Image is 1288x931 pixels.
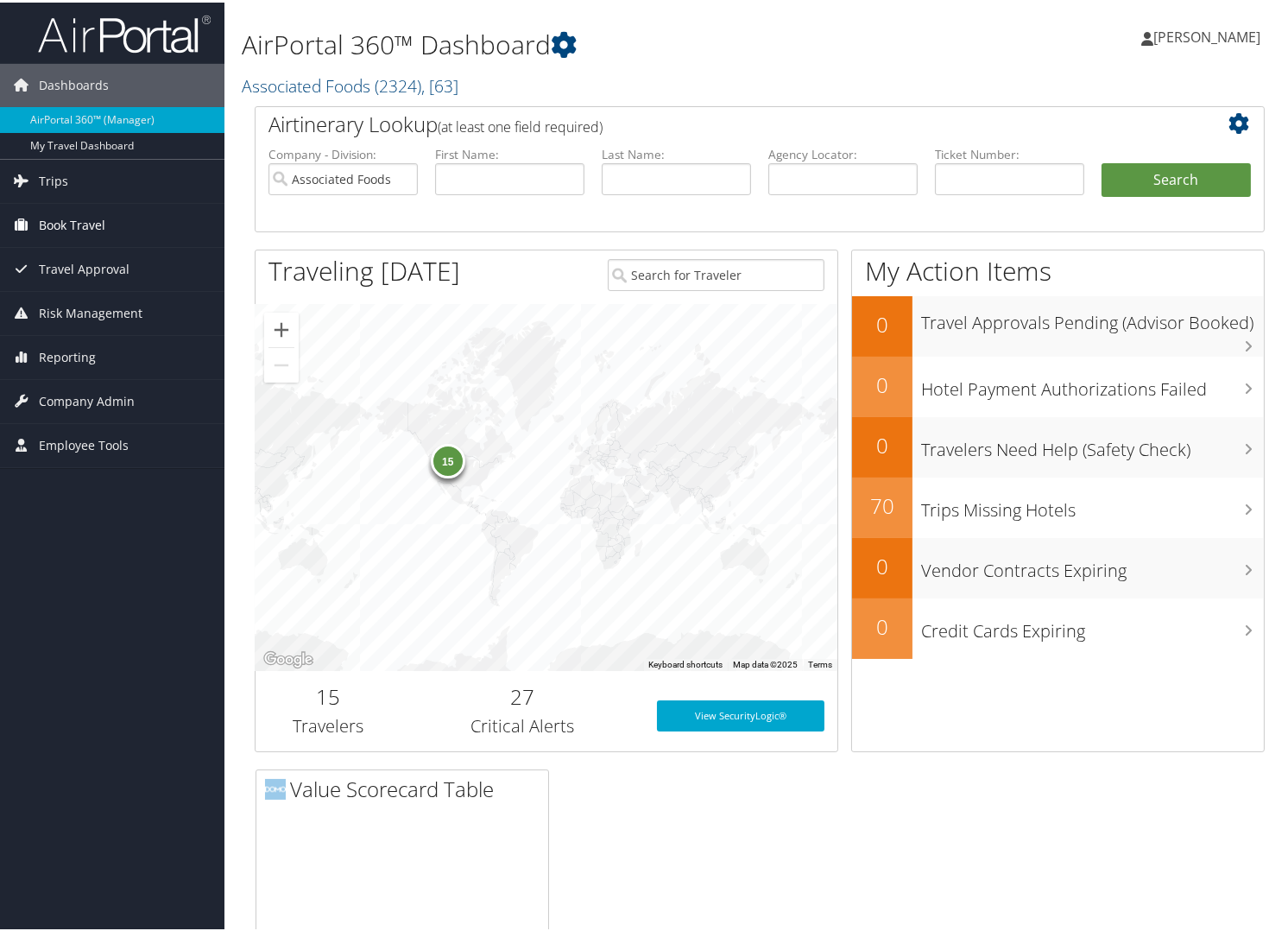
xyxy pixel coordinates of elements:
h1: Traveling [DATE] [268,250,460,287]
button: Search [1102,161,1251,195]
h3: Travel Approvals Pending (Advisor Booked) [921,300,1264,332]
h2: 0 [852,428,912,458]
h2: 0 [852,307,912,337]
img: Google [260,646,317,668]
span: Employee Tools [39,421,129,465]
span: Risk Management [39,289,142,332]
a: 0Travel Approvals Pending (Advisor Booked) [852,294,1264,354]
label: Ticket Number: [935,143,1084,161]
h3: Travelers [268,712,388,736]
img: domo-logo.png [265,776,286,797]
a: [PERSON_NAME] [1141,9,1278,60]
h3: Credit Cards Expiring [921,608,1264,641]
h3: Critical Alerts [414,712,631,736]
h3: Hotel Payment Authorizations Failed [921,366,1264,399]
span: (at least one field required) [438,115,603,134]
button: Keyboard shortcuts [648,656,723,668]
h2: 0 [852,549,912,579]
label: Last Name: [602,143,751,161]
input: Search for Traveler [608,256,824,288]
h1: My Action Items [852,250,1264,287]
a: 0Travelers Need Help (Safety Check) [852,415,1264,475]
a: Associated Foods [242,72,458,95]
h2: 0 [852,368,912,397]
span: ( 2324 ) [375,72,421,95]
img: airportal-logo.png [38,11,211,52]
label: Agency Locator: [768,143,918,161]
button: Zoom out [264,345,299,380]
h2: 15 [268,680,388,709]
a: 0Hotel Payment Authorizations Failed [852,354,1264,415]
span: Company Admin [39,377,135,421]
span: Trips [39,157,68,200]
div: 15 [431,440,465,475]
a: 0Credit Cards Expiring [852,596,1264,656]
button: Zoom in [264,310,299,345]
a: 0Vendor Contracts Expiring [852,535,1264,596]
span: , [ 63 ] [421,72,458,95]
span: [PERSON_NAME] [1153,25,1260,44]
h2: Value Scorecard Table [265,772,548,801]
a: Terms (opens in new tab) [808,657,832,667]
span: Dashboards [39,61,109,104]
h3: Trips Missing Hotels [921,487,1264,520]
span: Book Travel [39,201,105,244]
h3: Travelers Need Help (Safety Check) [921,427,1264,459]
h3: Vendor Contracts Expiring [921,548,1264,580]
label: Company - Division: [268,143,418,161]
span: Map data ©2025 [733,657,798,667]
h2: Airtinerary Lookup [268,107,1167,136]
a: 70Trips Missing Hotels [852,475,1264,535]
span: Reporting [39,333,96,377]
h2: 0 [852,610,912,639]
h2: 27 [414,680,631,709]
h2: 70 [852,489,912,518]
label: First Name: [435,143,584,161]
h1: AirPortal 360™ Dashboard [242,24,932,60]
a: Open this area in Google Maps (opens a new window) [260,646,317,668]
a: View SecurityLogic® [657,698,825,729]
span: Travel Approval [39,245,129,288]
